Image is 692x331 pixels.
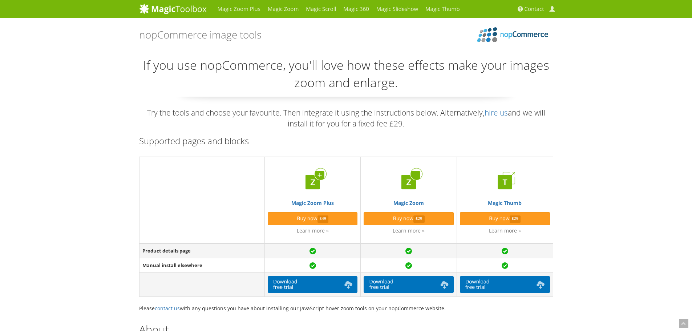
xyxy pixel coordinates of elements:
[485,108,508,118] a: hire us
[139,24,262,45] h1: nopCommerce image tools
[139,304,553,312] p: Please with any questions you have about installing our JavaScript hover zoom tools on your nopCo...
[273,284,293,291] span: free trial
[155,305,180,312] a: contact us
[364,167,453,206] a: Magic Zoom
[268,167,357,206] a: Magic Zoom Plus
[139,136,553,146] h3: Supported pages and blocks
[460,212,550,225] a: Buy now£29
[139,57,553,97] p: If you use nopCommerce, you'll love how these effects make your images zoom and enlarge.
[394,167,423,197] img: Magic Zoom
[139,3,207,14] img: MagicToolbox.com - Image tools for your website
[317,215,329,222] span: £49
[460,276,550,293] a: Downloadfree trial
[268,212,357,225] a: Buy now£49
[369,284,389,291] span: free trial
[139,258,265,273] td: Manual install elsewhere
[489,227,521,234] a: Learn more »
[460,167,550,206] a: Magic Thumb
[393,227,425,234] a: Learn more »
[298,167,327,197] img: Magic Zoom Plus
[364,212,453,225] a: Buy now£29
[510,215,521,222] span: £29
[268,276,357,293] a: Downloadfree trial
[297,227,329,234] a: Learn more »
[465,284,485,291] span: free trial
[139,243,265,258] td: Product details page
[364,276,453,293] a: Downloadfree trial
[490,167,519,197] img: Magic Thumb
[139,108,553,129] p: Try the tools and choose your favourite. Then integrate it using the instructions below. Alternat...
[525,5,544,13] span: Contact
[413,215,425,222] span: £29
